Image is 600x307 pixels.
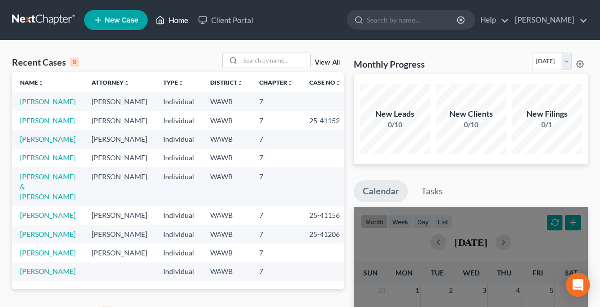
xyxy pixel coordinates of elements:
td: [PERSON_NAME] [84,243,155,262]
a: [PERSON_NAME] [20,230,76,238]
a: Nameunfold_more [20,79,44,86]
td: Individual [155,111,202,130]
input: Search by name... [367,11,458,29]
td: [PERSON_NAME] [84,111,155,130]
td: WAWB [202,130,251,148]
a: [PERSON_NAME] [20,267,76,275]
i: unfold_more [38,80,44,86]
td: [PERSON_NAME] [84,149,155,167]
td: WAWB [202,243,251,262]
div: Recent Cases [12,56,79,68]
td: [PERSON_NAME] [84,92,155,111]
a: Chapterunfold_more [259,79,293,86]
input: Search by name... [240,53,310,68]
i: unfold_more [335,80,341,86]
a: [PERSON_NAME] [20,211,76,219]
td: WAWB [202,206,251,224]
div: 0/10 [360,120,430,130]
td: 25-41156 [301,206,349,224]
td: [PERSON_NAME] [84,206,155,224]
div: New Clients [436,108,506,120]
i: unfold_more [287,80,293,86]
a: [PERSON_NAME] [510,11,587,29]
td: 7 [251,92,301,111]
a: Client Portal [193,11,258,29]
a: [PERSON_NAME] & [PERSON_NAME] [20,172,76,201]
td: Individual [155,243,202,262]
td: 7 [251,167,301,206]
div: New Leads [360,108,430,120]
a: [PERSON_NAME] [20,116,76,125]
td: [PERSON_NAME] [84,225,155,243]
td: 7 [251,130,301,148]
td: WAWB [202,92,251,111]
td: WAWB [202,225,251,243]
div: 9 [70,58,79,67]
td: 25-41206 [301,225,349,243]
td: WAWB [202,149,251,167]
td: Individual [155,262,202,281]
a: [PERSON_NAME] [20,248,76,257]
td: Individual [155,92,202,111]
td: WAWB [202,111,251,130]
a: [PERSON_NAME] [20,135,76,143]
a: Calendar [354,180,408,202]
td: 25-41152 [301,111,349,130]
a: Typeunfold_more [163,79,184,86]
td: Individual [155,130,202,148]
a: [PERSON_NAME] [20,153,76,162]
td: 7 [251,262,301,281]
a: Tasks [412,180,452,202]
div: New Filings [512,108,582,120]
td: Individual [155,225,202,243]
td: WAWB [202,167,251,206]
td: Individual [155,149,202,167]
td: 7 [251,225,301,243]
td: 7 [251,243,301,262]
td: [PERSON_NAME] [84,167,155,206]
td: [PERSON_NAME] [84,130,155,148]
td: 7 [251,111,301,130]
td: Individual [155,206,202,224]
div: 0/10 [436,120,506,130]
td: WAWB [202,262,251,281]
a: Case Nounfold_more [309,79,341,86]
td: 7 [251,206,301,224]
a: View All [315,59,340,66]
a: Districtunfold_more [210,79,243,86]
td: Individual [155,167,202,206]
i: unfold_more [124,80,130,86]
div: 0/1 [512,120,582,130]
div: Open Intercom Messenger [566,273,590,297]
i: unfold_more [178,80,184,86]
a: Help [475,11,509,29]
span: New Case [105,17,138,24]
h3: Monthly Progress [354,58,425,70]
td: 7 [251,149,301,167]
a: Attorneyunfold_more [92,79,130,86]
i: unfold_more [237,80,243,86]
a: [PERSON_NAME] [20,97,76,106]
a: Home [151,11,193,29]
